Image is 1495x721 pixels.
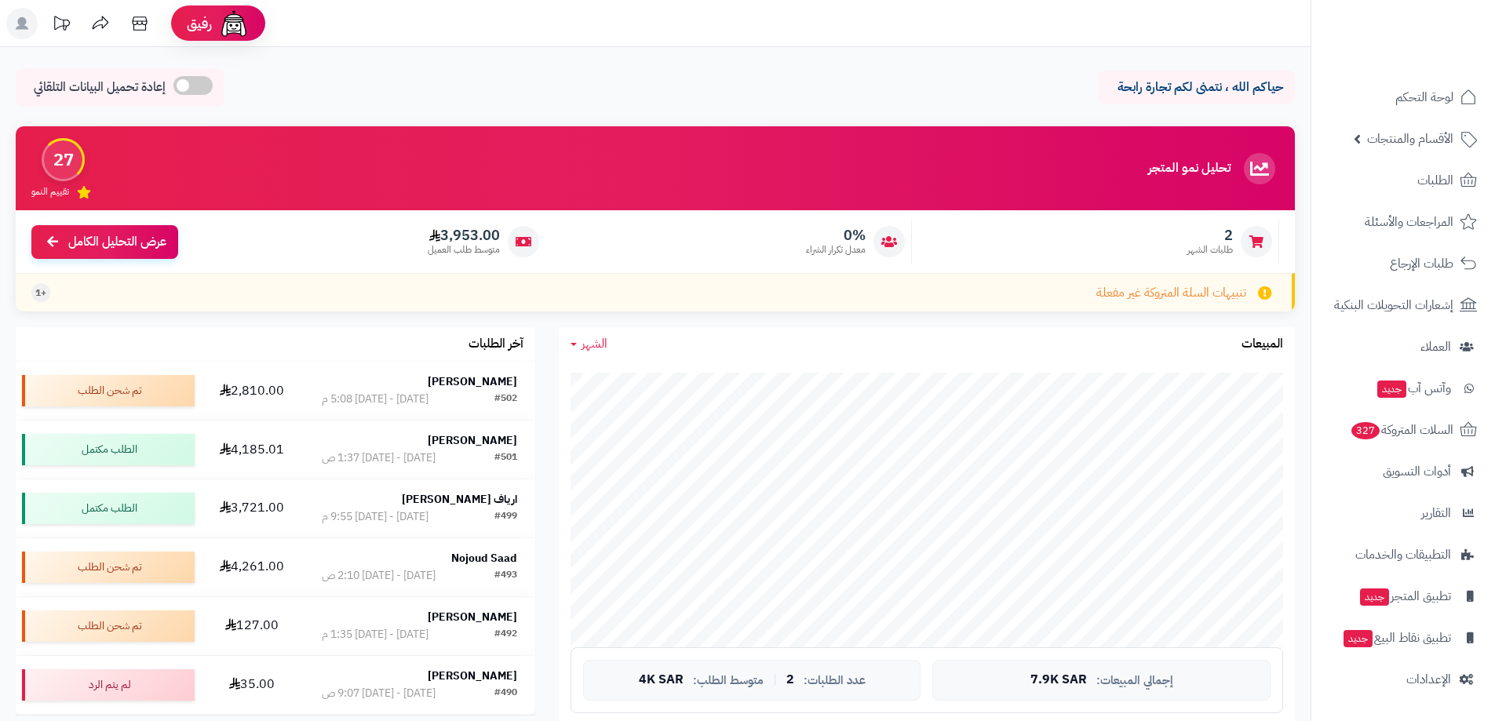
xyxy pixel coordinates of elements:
[1321,370,1486,407] a: وآتس آبجديد
[494,568,517,584] div: #493
[469,337,523,351] h3: آخر الطلبات
[639,673,684,687] span: 4K SAR
[1187,243,1233,257] span: طلبات الشهر
[1421,502,1451,524] span: التقارير
[42,8,81,43] a: تحديثات المنصة
[494,391,517,407] div: #502
[1360,588,1389,606] span: جديد
[322,509,428,525] div: [DATE] - [DATE] 9:55 م
[22,434,195,465] div: الطلب مكتمل
[22,669,195,701] div: لم يتم الرد
[1030,673,1087,687] span: 7.9K SAR
[1096,674,1173,687] span: إجمالي المبيعات:
[322,568,436,584] div: [DATE] - [DATE] 2:10 ص
[31,185,69,198] span: تقييم النمو
[1358,585,1451,607] span: تطبيق المتجر
[1321,494,1486,532] a: التقارير
[1321,577,1486,615] a: تطبيق المتجرجديد
[322,450,436,466] div: [DATE] - [DATE] 1:37 ص
[402,491,517,508] strong: ارياف [PERSON_NAME]
[201,421,304,479] td: 4,185.01
[1321,245,1486,282] a: طلبات الإرجاع
[1377,381,1406,398] span: جديد
[1321,286,1486,324] a: إشعارات التحويلات البنكية
[494,627,517,643] div: #492
[22,610,195,642] div: تم شحن الطلب
[494,450,517,466] div: #501
[201,656,304,714] td: 35.00
[31,225,178,259] a: عرض التحليل الكامل
[322,627,428,643] div: [DATE] - [DATE] 1:35 م
[1376,377,1451,399] span: وآتس آب
[428,432,517,449] strong: [PERSON_NAME]
[68,233,166,251] span: عرض التحليل الكامل
[1420,336,1451,358] span: العملاء
[1350,419,1453,441] span: السلات المتروكة
[1390,253,1453,275] span: طلبات الإرجاع
[1321,411,1486,449] a: السلات المتروكة327
[494,509,517,525] div: #499
[1321,162,1486,199] a: الطلبات
[571,335,607,353] a: الشهر
[1342,627,1451,649] span: تطبيق نقاط البيع
[1187,227,1233,244] span: 2
[1365,211,1453,233] span: المراجعات والأسئلة
[1367,128,1453,150] span: الأقسام والمنتجات
[1321,203,1486,241] a: المراجعات والأسئلة
[1110,78,1283,96] p: حياكم الله ، نتمنى لكم تجارة رابحة
[582,334,607,353] span: الشهر
[1383,461,1451,482] span: أدوات التسويق
[1355,544,1451,566] span: التطبيقات والخدمات
[322,391,428,407] div: [DATE] - [DATE] 5:08 م
[1321,619,1486,657] a: تطبيق نقاط البيعجديد
[806,243,866,257] span: معدل تكرار الشراء
[428,373,517,390] strong: [PERSON_NAME]
[494,686,517,701] div: #490
[218,8,250,39] img: ai-face.png
[1334,294,1453,316] span: إشعارات التحويلات البنكية
[1148,162,1231,176] h3: تحليل نمو المتجر
[1388,31,1480,64] img: logo-2.png
[428,227,500,244] span: 3,953.00
[428,609,517,625] strong: [PERSON_NAME]
[22,493,195,524] div: الطلب مكتمل
[804,674,866,687] span: عدد الطلبات:
[806,227,866,244] span: 0%
[1242,337,1283,351] h3: المبيعات
[1351,421,1380,439] span: 327
[201,538,304,596] td: 4,261.00
[428,243,500,257] span: متوسط طلب العميل
[1321,453,1486,490] a: أدوات التسويق
[1321,536,1486,574] a: التطبيقات والخدمات
[1417,169,1453,191] span: الطلبات
[1321,78,1486,116] a: لوحة التحكم
[428,668,517,684] strong: [PERSON_NAME]
[786,673,794,687] span: 2
[22,552,195,583] div: تم شحن الطلب
[201,479,304,537] td: 3,721.00
[1344,630,1373,647] span: جديد
[693,674,764,687] span: متوسط الطلب:
[187,14,212,33] span: رفيق
[1321,328,1486,366] a: العملاء
[451,550,517,566] strong: Nojoud Saad
[35,286,46,300] span: +1
[322,686,436,701] div: [DATE] - [DATE] 9:07 ص
[773,674,777,686] span: |
[1406,668,1451,690] span: الإعدادات
[201,362,304,420] td: 2,810.00
[34,78,166,96] span: إعادة تحميل البيانات التلقائي
[1321,661,1486,698] a: الإعدادات
[1096,284,1246,302] span: تنبيهات السلة المتروكة غير مفعلة
[201,597,304,655] td: 127.00
[22,375,195,406] div: تم شحن الطلب
[1395,86,1453,108] span: لوحة التحكم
